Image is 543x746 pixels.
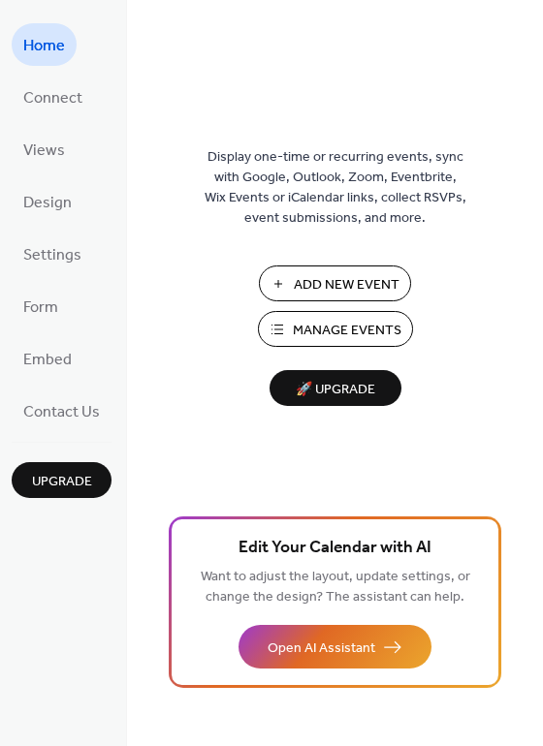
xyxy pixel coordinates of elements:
button: Manage Events [258,311,413,347]
a: Design [12,180,83,223]
span: Settings [23,240,81,271]
a: Embed [12,337,83,380]
button: 🚀 Upgrade [270,370,401,406]
button: Open AI Assistant [239,625,431,668]
span: Form [23,293,58,324]
span: Connect [23,83,82,114]
a: Form [12,285,70,327]
span: Views [23,136,65,167]
span: Contact Us [23,397,100,428]
span: 🚀 Upgrade [281,377,390,403]
span: Manage Events [293,321,401,341]
span: Add New Event [294,275,399,295]
span: Design [23,188,72,219]
span: Display one-time or recurring events, sync with Google, Outlook, Zoom, Eventbrite, Wix Events or ... [205,147,466,229]
span: Edit Your Calendar with AI [239,535,431,562]
span: Upgrade [32,472,92,492]
button: Upgrade [12,462,112,498]
a: Views [12,128,77,171]
a: Contact Us [12,389,112,432]
span: Home [23,31,65,62]
span: Embed [23,345,72,376]
span: Want to adjust the layout, update settings, or change the design? The assistant can help. [201,564,470,610]
a: Connect [12,76,94,118]
button: Add New Event [259,265,411,301]
span: Open AI Assistant [268,638,375,659]
a: Home [12,23,77,66]
a: Settings [12,233,93,275]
